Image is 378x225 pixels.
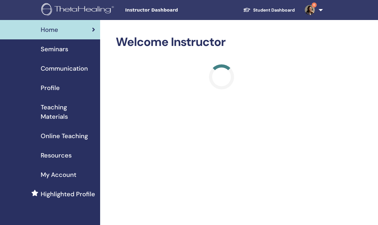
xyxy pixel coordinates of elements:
[41,64,88,73] span: Communication
[41,170,76,179] span: My Account
[305,5,315,15] img: default.jpg
[116,35,327,49] h2: Welcome Instructor
[41,189,95,199] span: Highlighted Profile
[41,25,58,34] span: Home
[243,7,251,12] img: graduation-cap-white.svg
[41,83,60,92] span: Profile
[125,7,219,13] span: Instructor Dashboard
[41,102,95,121] span: Teaching Materials
[238,4,300,16] a: Student Dashboard
[41,151,72,160] span: Resources
[41,44,68,54] span: Seminars
[41,131,88,141] span: Online Teaching
[41,3,116,17] img: logo.png
[312,2,317,7] span: 6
